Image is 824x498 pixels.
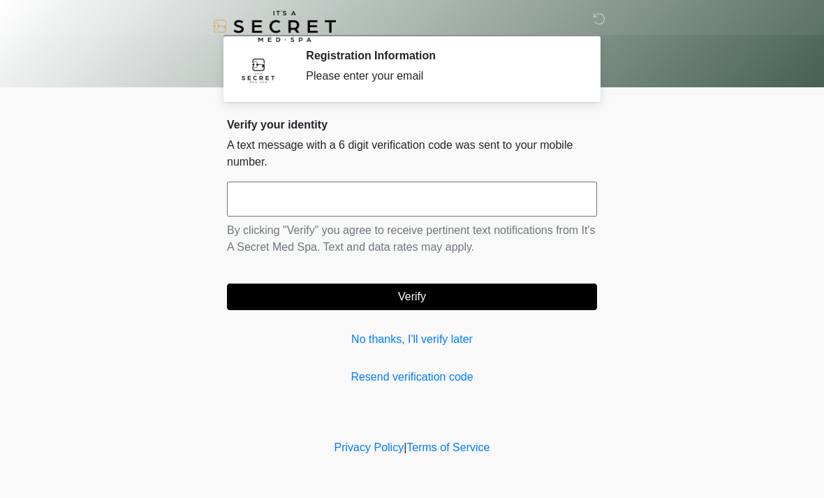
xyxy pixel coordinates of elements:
[227,222,597,256] p: By clicking "Verify" you agree to receive pertinent text notifications from It's A Secret Med Spa...
[227,118,597,131] h2: Verify your identity
[306,49,576,62] h2: Registration Information
[237,49,279,91] img: Agent Avatar
[404,441,406,453] a: |
[406,441,490,453] a: Terms of Service
[213,10,336,42] img: It's A Secret Med Spa Logo
[334,441,404,453] a: Privacy Policy
[227,284,597,310] button: Verify
[227,137,597,170] p: A text message with a 6 digit verification code was sent to your mobile number.
[227,331,597,348] a: No thanks, I'll verify later
[227,369,597,386] a: Resend verification code
[306,68,576,85] div: Please enter your email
